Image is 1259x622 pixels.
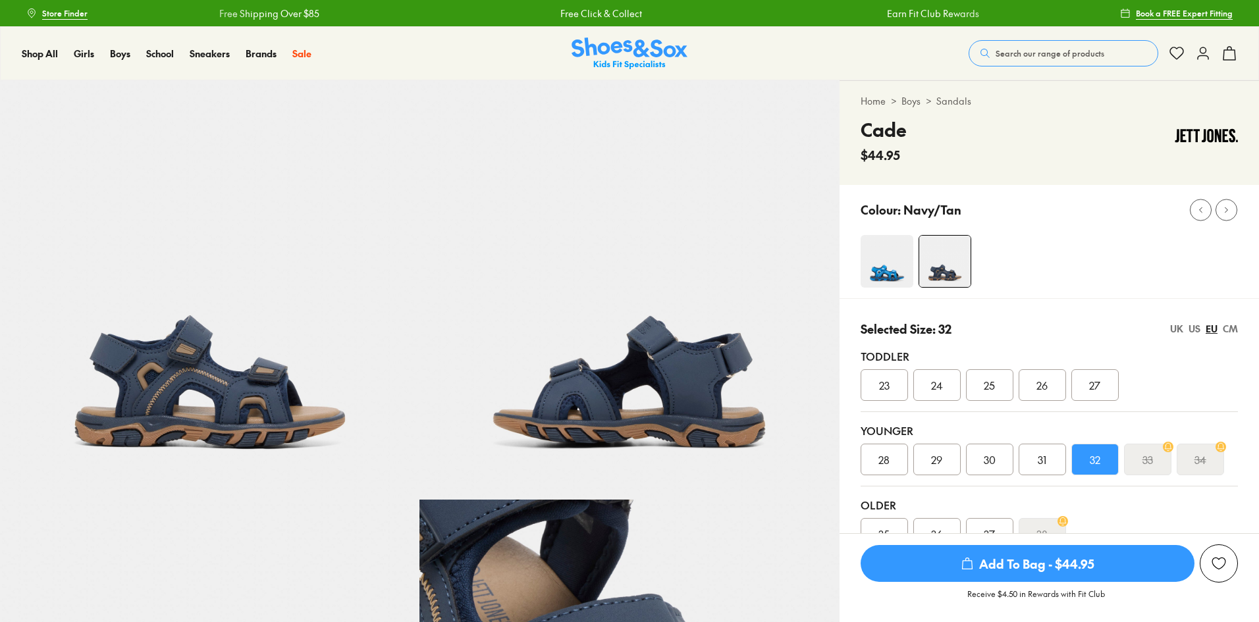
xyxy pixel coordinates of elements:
[901,94,921,108] a: Boys
[22,47,58,61] a: Shop All
[919,236,971,287] img: 4-558126_1
[13,534,66,583] iframe: Gorgias live chat messenger
[984,526,995,542] span: 37
[861,201,901,219] p: Colour:
[22,47,58,60] span: Shop All
[861,545,1194,582] span: Add To Bag - $44.95
[246,47,277,60] span: Brands
[878,452,890,467] span: 28
[1200,544,1238,583] button: Add to Wishlist
[967,588,1105,611] p: Receive $4.50 in Rewards with Fit Club
[1036,377,1048,393] span: 26
[931,377,943,393] span: 24
[861,235,913,288] img: 4-558130_1
[190,47,230,61] a: Sneakers
[861,116,907,143] h4: Cade
[1089,377,1100,393] span: 27
[861,348,1238,364] div: Toddler
[878,7,970,20] a: Earn Fit Club Rewards
[74,47,94,61] a: Girls
[969,40,1158,66] button: Search our range of products
[292,47,311,61] a: Sale
[984,377,995,393] span: 25
[210,7,310,20] a: Free Shipping Over $85
[936,94,971,108] a: Sandals
[1120,1,1233,25] a: Book a FREE Expert Fitting
[292,47,311,60] span: Sale
[861,497,1238,513] div: Older
[903,201,961,219] p: Navy/Tan
[984,452,996,467] span: 30
[74,47,94,60] span: Girls
[42,7,88,19] span: Store Finder
[861,423,1238,438] div: Younger
[931,526,942,542] span: 36
[1090,452,1100,467] span: 32
[1142,452,1153,467] s: 33
[1170,322,1183,336] div: UK
[1136,7,1233,19] span: Book a FREE Expert Fitting
[572,38,687,70] img: SNS_Logo_Responsive.svg
[551,7,633,20] a: Free Click & Collect
[861,544,1194,583] button: Add To Bag - $44.95
[110,47,130,61] a: Boys
[572,38,687,70] a: Shoes & Sox
[861,94,886,108] a: Home
[26,1,88,25] a: Store Finder
[996,47,1104,59] span: Search our range of products
[1036,526,1048,542] s: 38
[861,320,951,338] p: Selected Size: 32
[861,146,900,164] span: $44.95
[1175,116,1238,155] img: Vendor logo
[146,47,174,60] span: School
[419,80,839,500] img: 5-558127_1
[931,452,942,467] span: 29
[146,47,174,61] a: School
[1038,452,1046,467] span: 31
[110,47,130,60] span: Boys
[861,94,1238,108] div: > >
[1194,452,1206,467] s: 34
[1223,322,1238,336] div: CM
[1189,322,1200,336] div: US
[246,47,277,61] a: Brands
[1206,322,1218,336] div: EU
[190,47,230,60] span: Sneakers
[879,377,890,393] span: 23
[878,526,890,542] span: 35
